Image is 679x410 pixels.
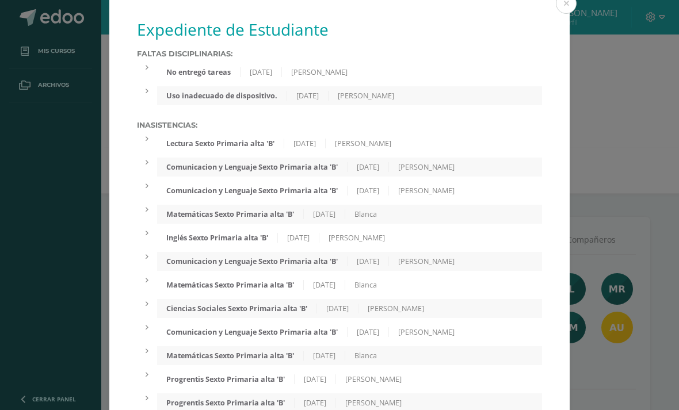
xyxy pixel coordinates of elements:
[157,304,317,313] div: Ciencias Sociales Sexto Primaria alta 'B'
[295,374,336,384] div: [DATE]
[345,351,386,361] div: Blanca
[137,49,542,58] label: Faltas Disciplinarias:
[137,121,542,129] label: Inasistencias:
[157,327,348,337] div: Comunicacion y Lenguaje Sexto Primaria alta 'B'
[137,18,542,40] h1: Expediente de Estudiante
[157,374,295,384] div: Progrentis Sexto Primaria alta 'B'
[304,209,345,219] div: [DATE]
[358,304,433,313] div: [PERSON_NAME]
[157,233,278,243] div: Inglés Sexto Primaria alta 'B'
[282,67,357,77] div: [PERSON_NAME]
[157,209,304,219] div: Matemáticas Sexto Primaria alta 'B'
[157,256,348,266] div: Comunicacion y Lenguaje Sexto Primaria alta 'B'
[304,351,345,361] div: [DATE]
[304,280,345,290] div: [DATE]
[157,162,348,172] div: Comunicacion y Lenguaje Sexto Primaria alta 'B'
[241,67,282,77] div: [DATE]
[336,374,411,384] div: [PERSON_NAME]
[157,186,348,196] div: Comunicacion y Lenguaje Sexto Primaria alta 'B'
[326,139,400,148] div: [PERSON_NAME]
[317,304,358,313] div: [DATE]
[284,139,326,148] div: [DATE]
[295,398,336,408] div: [DATE]
[348,186,389,196] div: [DATE]
[329,91,403,101] div: [PERSON_NAME]
[157,351,304,361] div: Matemáticas Sexto Primaria alta 'B'
[345,209,386,219] div: Blanca
[389,186,464,196] div: [PERSON_NAME]
[348,256,389,266] div: [DATE]
[287,91,329,101] div: [DATE]
[389,327,464,337] div: [PERSON_NAME]
[157,91,287,101] div: Uso inadecuado de dispositivo.
[278,233,319,243] div: [DATE]
[348,327,389,337] div: [DATE]
[157,398,295,408] div: Progrentis Sexto Primaria alta 'B'
[389,162,464,172] div: [PERSON_NAME]
[157,280,304,290] div: Matemáticas Sexto Primaria alta 'B'
[345,280,386,290] div: Blanca
[336,398,411,408] div: [PERSON_NAME]
[348,162,389,172] div: [DATE]
[157,139,284,148] div: Lectura Sexto Primaria alta 'B'
[319,233,394,243] div: [PERSON_NAME]
[389,256,464,266] div: [PERSON_NAME]
[157,67,241,77] div: No entregó tareas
